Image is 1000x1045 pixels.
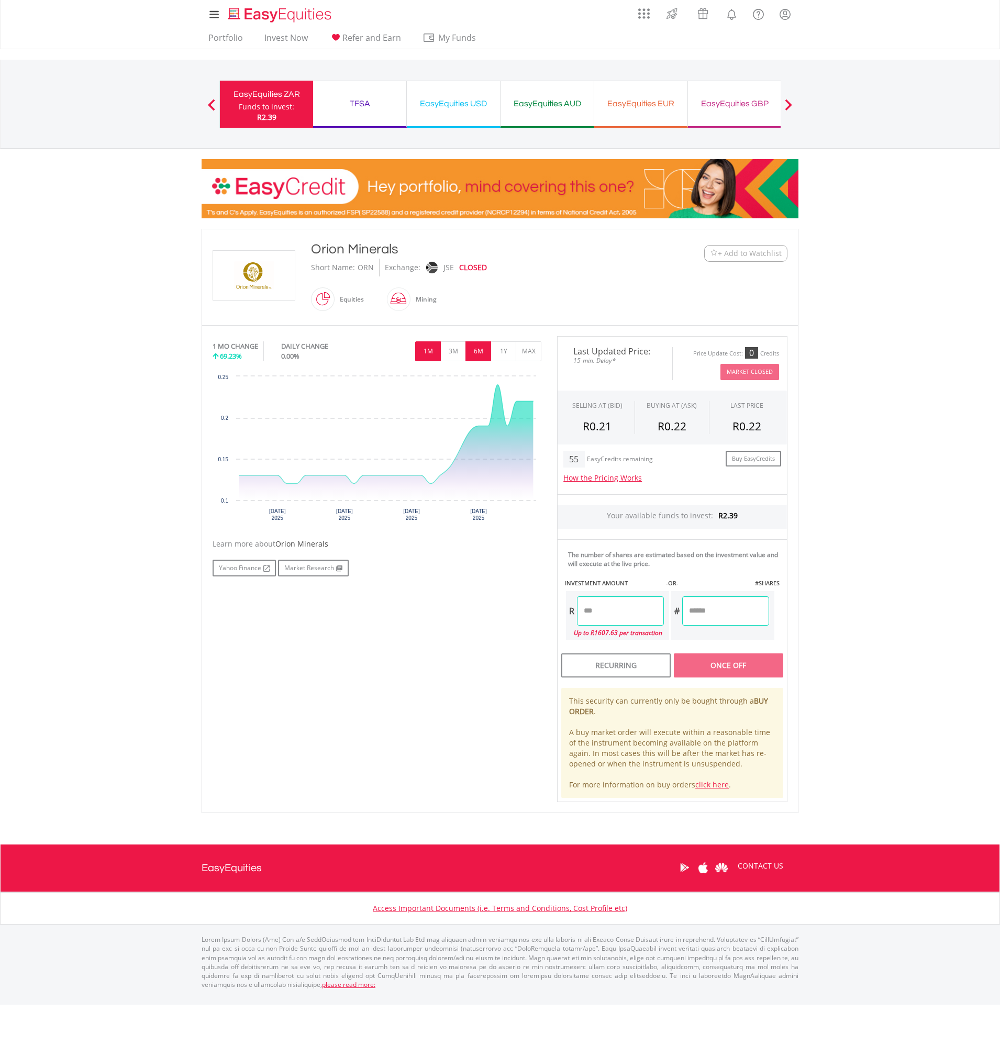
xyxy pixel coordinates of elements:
[647,401,697,410] span: BUYING AT (ASK)
[671,596,682,626] div: #
[269,508,286,521] text: [DATE] 2025
[712,851,730,884] a: Huawei
[663,5,681,22] img: thrive-v2.svg
[311,259,355,276] div: Short Name:
[726,451,781,467] a: Buy EasyCredits
[516,341,541,361] button: MAX
[281,341,363,351] div: DAILY CHANGE
[221,498,228,504] text: 0.1
[695,780,729,790] a: click here
[566,596,577,626] div: R
[760,350,779,358] div: Credits
[281,351,299,361] span: 0.00%
[587,455,653,464] div: EasyCredits remaining
[224,3,336,24] a: Home page
[569,696,768,716] b: BUY ORDER
[336,508,353,521] text: [DATE] 2025
[278,560,349,576] a: Market Research
[718,248,782,259] span: + Add to Watchlist
[373,903,627,913] a: Access Important Documents (i.e. Terms and Conditions, Cost Profile etc)
[322,980,375,989] a: please read more:
[257,112,276,122] span: R2.39
[358,259,374,276] div: ORN
[720,364,779,380] button: Market Closed
[778,104,799,115] button: Next
[218,457,229,462] text: 0.15
[385,259,420,276] div: Exchange:
[403,508,420,521] text: [DATE] 2025
[226,6,336,24] img: EasyEquities_Logo.png
[319,96,400,111] div: TFSA
[423,31,491,45] span: My Funds
[694,851,712,884] a: Apple
[260,32,312,49] a: Invest Now
[565,347,664,355] span: Last Updated Price:
[213,371,541,528] div: Chart. Highcharts interactive chart.
[213,560,276,576] a: Yahoo Finance
[732,419,761,433] span: R0.22
[772,3,798,26] a: My Profile
[730,851,791,881] a: CONTACT US
[202,935,798,989] p: Lorem Ipsum Dolors (Ame) Con a/e SeddOeiusmod tem InciDiduntut Lab Etd mag aliquaen admin veniamq...
[583,419,612,433] span: R0.21
[218,374,229,380] text: 0.25
[426,262,438,273] img: jse.png
[202,159,798,218] img: EasyCredit Promotion Banner
[565,579,628,587] label: INVESTMENT AMOUNT
[658,419,686,433] span: R0.22
[565,355,664,365] span: 15-min. Delay*
[730,401,763,410] div: LAST PRICE
[507,96,587,111] div: EasyEquities AUD
[558,505,787,529] div: Your available funds to invest:
[601,96,681,111] div: EasyEquities EUR
[335,287,364,312] div: Equities
[275,539,328,549] span: Orion Minerals
[631,3,657,19] a: AppsGrid
[201,104,222,115] button: Previous
[568,550,783,568] div: The number of shares are estimated based on the investment value and will execute at the live price.
[220,351,242,361] span: 69.23%
[226,87,307,102] div: EasyEquities ZAR
[221,415,228,421] text: 0.2
[710,249,718,257] img: Watchlist
[675,851,694,884] a: Google Play
[666,579,679,587] label: -OR-
[213,539,541,549] div: Learn more about
[718,510,738,520] span: R2.39
[693,350,743,358] div: Price Update Cost:
[213,371,541,528] svg: Interactive chart
[638,8,650,19] img: grid-menu-icon.svg
[704,245,787,262] button: Watchlist + Add to Watchlist
[440,341,466,361] button: 3M
[566,626,664,640] div: Up to R1607.63 per transaction
[694,5,712,22] img: vouchers-v2.svg
[687,3,718,22] a: Vouchers
[563,473,642,483] a: How the Pricing Works
[325,32,405,49] a: Refer and Earn
[563,451,584,468] div: 55
[342,32,401,43] span: Refer and Earn
[745,347,758,359] div: 0
[413,96,494,111] div: EasyEquities USD
[572,401,623,410] div: SELLING AT (BID)
[718,3,745,24] a: Notifications
[470,508,487,521] text: [DATE] 2025
[755,579,780,587] label: #SHARES
[202,844,262,892] a: EasyEquities
[204,32,247,49] a: Portfolio
[491,341,516,361] button: 1Y
[561,688,783,798] div: This security can currently only be bought through a . A buy market order will execute within a r...
[459,259,487,276] div: CLOSED
[239,102,294,112] div: Funds to invest:
[213,341,258,351] div: 1 MO CHANGE
[465,341,491,361] button: 6M
[694,96,775,111] div: EasyEquities GBP
[561,653,671,677] div: Recurring
[415,341,441,361] button: 1M
[215,251,293,300] img: EQU.ZA.ORN.png
[443,259,454,276] div: JSE
[745,3,772,24] a: FAQ's and Support
[674,653,783,677] div: Once Off
[311,240,640,259] div: Orion Minerals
